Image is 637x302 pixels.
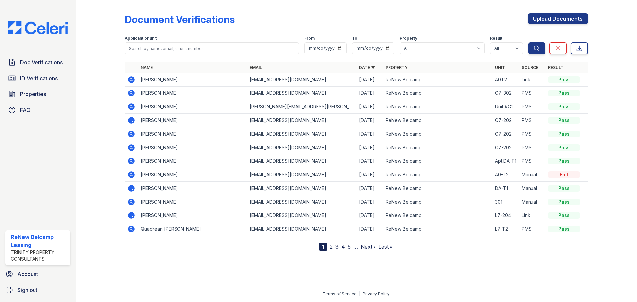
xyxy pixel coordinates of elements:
[519,222,545,236] td: PMS
[383,114,492,127] td: ReNew Belcamp
[548,76,580,83] div: Pass
[304,36,315,41] label: From
[20,106,31,114] span: FAQ
[548,171,580,178] div: Fail
[519,87,545,100] td: PMS
[548,158,580,164] div: Pass
[548,199,580,205] div: Pass
[11,249,68,262] div: Trinity Property Consultants
[247,168,356,182] td: [EMAIL_ADDRESS][DOMAIN_NAME]
[548,65,564,70] a: Result
[519,154,545,168] td: PMS
[383,127,492,141] td: ReNew Belcamp
[247,127,356,141] td: [EMAIL_ADDRESS][DOMAIN_NAME]
[138,114,247,127] td: [PERSON_NAME]
[386,65,408,70] a: Property
[383,141,492,154] td: ReNew Belcamp
[138,87,247,100] td: [PERSON_NAME]
[519,127,545,141] td: PMS
[363,291,390,296] a: Privacy Policy
[522,65,538,70] a: Source
[548,131,580,137] div: Pass
[20,58,63,66] span: Doc Verifications
[492,114,519,127] td: C7-202
[5,56,70,69] a: Doc Verifications
[548,103,580,110] div: Pass
[519,114,545,127] td: PMS
[519,182,545,195] td: Manual
[319,243,327,251] div: 1
[519,141,545,154] td: PMS
[492,73,519,87] td: A0T2
[17,286,37,294] span: Sign out
[378,243,393,250] a: Last »
[492,168,519,182] td: A0-T2
[359,65,375,70] a: Date ▼
[528,13,588,24] a: Upload Documents
[138,100,247,114] td: [PERSON_NAME]
[548,144,580,151] div: Pass
[247,73,356,87] td: [EMAIL_ADDRESS][DOMAIN_NAME]
[250,65,262,70] a: Email
[361,243,376,250] a: Next ›
[247,209,356,222] td: [EMAIL_ADDRESS][DOMAIN_NAME]
[125,42,299,54] input: Search by name, email, or unit number
[359,291,360,296] div: |
[400,36,417,41] label: Property
[383,154,492,168] td: ReNew Belcamp
[125,13,235,25] div: Document Verifications
[519,73,545,87] td: Link
[138,127,247,141] td: [PERSON_NAME]
[247,154,356,168] td: [EMAIL_ADDRESS][DOMAIN_NAME]
[138,154,247,168] td: [PERSON_NAME]
[5,103,70,117] a: FAQ
[548,90,580,96] div: Pass
[138,209,247,222] td: [PERSON_NAME]
[492,141,519,154] td: C7-202
[125,36,157,41] label: Applicant or unit
[356,168,383,182] td: [DATE]
[3,268,73,281] a: Account
[383,209,492,222] td: ReNew Belcamp
[519,195,545,209] td: Manual
[356,114,383,127] td: [DATE]
[383,73,492,87] td: ReNew Belcamp
[548,212,580,219] div: Pass
[5,72,70,85] a: ID Verifications
[492,182,519,195] td: DA-T1
[138,222,247,236] td: Quadrean [PERSON_NAME]
[335,243,339,250] a: 3
[247,100,356,114] td: [PERSON_NAME][EMAIL_ADDRESS][PERSON_NAME][DOMAIN_NAME]
[138,141,247,154] td: [PERSON_NAME]
[383,195,492,209] td: ReNew Belcamp
[356,127,383,141] td: [DATE]
[492,154,519,168] td: Apt.DA-T1
[141,65,153,70] a: Name
[492,195,519,209] td: 301
[356,222,383,236] td: [DATE]
[548,117,580,124] div: Pass
[383,87,492,100] td: ReNew Belcamp
[492,127,519,141] td: C7-202
[353,243,358,251] span: …
[356,87,383,100] td: [DATE]
[356,209,383,222] td: [DATE]
[356,195,383,209] td: [DATE]
[20,90,46,98] span: Properties
[138,73,247,87] td: [PERSON_NAME]
[383,182,492,195] td: ReNew Belcamp
[3,283,73,297] a: Sign out
[11,233,68,249] div: ReNew Belcamp Leasing
[5,88,70,101] a: Properties
[492,87,519,100] td: C7-302
[383,100,492,114] td: ReNew Belcamp
[247,195,356,209] td: [EMAIL_ADDRESS][DOMAIN_NAME]
[247,87,356,100] td: [EMAIL_ADDRESS][DOMAIN_NAME]
[490,36,502,41] label: Result
[492,209,519,222] td: L7-204
[348,243,351,250] a: 5
[3,21,73,34] img: CE_Logo_Blue-a8612792a0a2168367f1c8372b55b34899dd931a85d93a1a3d3e32e68fde9ad4.png
[323,291,357,296] a: Terms of Service
[495,65,505,70] a: Unit
[356,141,383,154] td: [DATE]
